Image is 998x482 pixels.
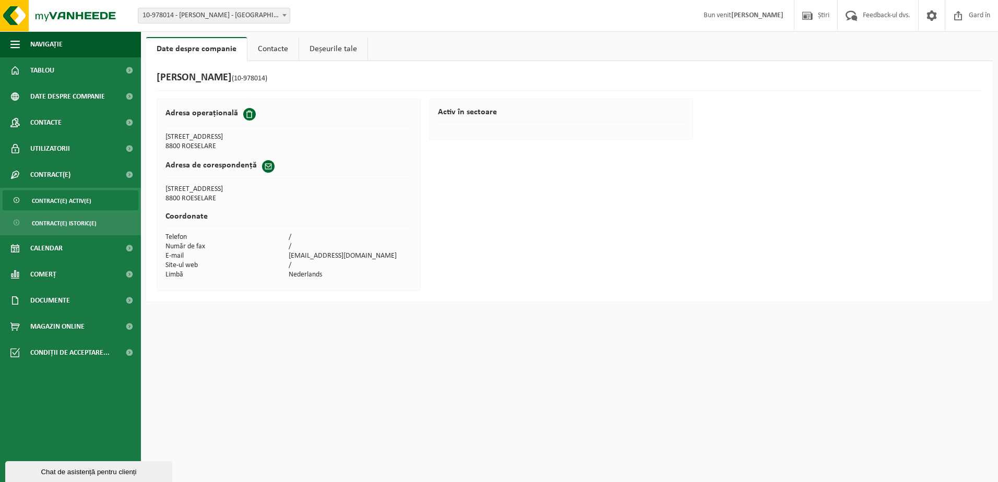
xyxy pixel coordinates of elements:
[30,261,56,287] span: Comerț
[289,233,412,242] td: /
[438,108,685,122] h2: Activ în sectoare
[165,160,257,171] h2: Adresa de corespondență
[299,37,367,61] a: Deșeurile tale
[30,340,110,366] span: Condiții de acceptare...
[32,191,91,211] span: Contract(e) activ(e)
[30,235,63,261] span: Calendar
[165,233,289,242] td: Telefon
[3,190,138,210] a: Contract(e) activ(e)
[30,136,70,162] span: Utilizatorii
[146,37,247,61] a: Date despre companie
[232,75,267,82] span: (10-978014)
[165,251,289,261] td: E-mail
[289,251,412,261] td: [EMAIL_ADDRESS][DOMAIN_NAME]
[157,73,267,83] font: [PERSON_NAME]
[289,261,412,270] td: /
[165,261,289,270] td: Site-ul web
[5,459,174,482] iframe: chat widget
[30,287,70,314] span: Documente
[32,213,97,233] span: Contract(e) istoric(e)
[731,11,783,19] strong: [PERSON_NAME]
[704,11,783,19] font: Bun venit
[165,142,289,151] td: 8800 ROESELARE
[165,212,412,226] h2: Coordonate
[30,57,54,83] span: Tablou
[165,242,289,251] td: Număr de fax
[165,132,289,142] td: [STREET_ADDRESS]
[30,162,70,188] span: Contract(e)
[289,242,412,251] td: /
[30,110,62,136] span: Contacte
[289,270,412,280] td: Nederlands
[30,31,63,57] span: Navigație
[138,8,290,23] span: 10-978014 - MARA LOGITRANS - ROESELARE
[3,213,138,233] a: Contract(e) istoric(e)
[30,314,85,340] span: Magazin online
[247,37,299,61] a: Contacte
[30,83,105,110] span: Date despre companie
[165,185,412,194] td: [STREET_ADDRESS]
[165,108,238,118] h2: Adresa operațională
[165,194,412,203] td: 8800 ROESELARE
[165,270,289,280] td: Limbă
